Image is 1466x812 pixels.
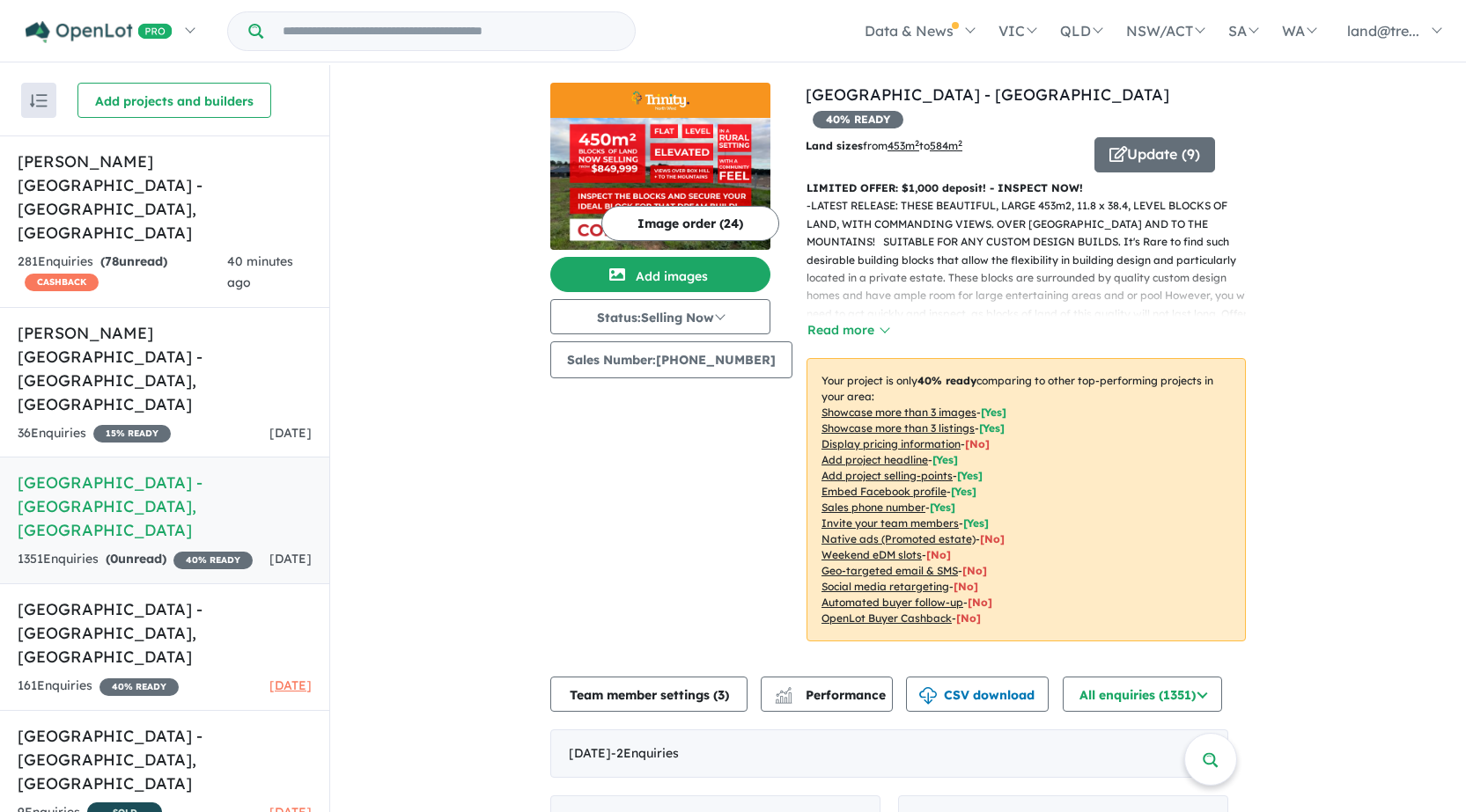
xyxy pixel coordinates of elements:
[776,687,792,697] img: line-chart.svg
[813,111,903,128] span: 40 % READY
[956,611,981,625] span: [No]
[18,321,312,416] h5: [PERSON_NAME] [GEOGRAPHIC_DATA] - [GEOGRAPHIC_DATA] , [GEOGRAPHIC_DATA]
[1094,137,1215,172] button: Update (9)
[807,179,1246,197] p: LIMITED OFFER: $1,000 deposit! - INSPECT NOW!
[965,437,990,450] span: [ No ]
[915,138,919,148] sup: 2
[18,597,312,669] h5: [GEOGRAPHIC_DATA] - [GEOGRAPHIC_DATA] , [GEOGRAPHIC_DATA]
[775,692,792,704] img: bar-chart.svg
[807,358,1246,641] p: Your project is only comparing to other top-performing projects in your area: - - - - - - - - - -...
[957,469,983,482] span: [ Yes ]
[100,253,167,269] strong: ( unread)
[25,274,99,291] span: CASHBACK
[30,94,48,107] img: sort.svg
[227,253,293,290] span: 40 minutes ago
[821,406,976,419] u: Showcase more than 3 images
[550,729,1228,779] div: [DATE]
[906,677,1049,712] button: CSV download
[93,425,171,443] span: 15 % READY
[18,150,312,245] h5: [PERSON_NAME][GEOGRAPHIC_DATA] - [GEOGRAPHIC_DATA] , [GEOGRAPHIC_DATA]
[821,485,947,498] u: Embed Facebook profile
[917,374,976,387] b: 40 % ready
[18,549,253,570] div: 1351 Enquir ies
[806,137,1081,155] p: from
[888,139,919,152] u: 453 m
[963,516,989,530] span: [ Yes ]
[930,501,955,514] span: [ Yes ]
[557,90,763,111] img: Trinity North West - Oakville Logo
[958,138,962,148] sup: 2
[550,341,792,378] button: Sales Number:[PHONE_NUMBER]
[18,252,227,294] div: 281 Enquir ies
[821,532,976,545] u: Native ads (Promoted estate)
[962,564,987,577] span: [No]
[821,611,952,625] u: OpenLot Buyer Cashback
[550,118,770,250] img: Trinity North West - Oakville
[18,423,171,444] div: 36 Enquir ies
[821,516,959,530] u: Invite your team members
[807,197,1260,340] p: - LATEST RELEASE: THESE BEAUTIFUL, LARGE 453m2, 11.8 x 38.4, LEVEL BLOCKS OF LAND, WITH COMMANDIN...
[919,139,962,152] span: to
[981,406,1006,419] span: [ Yes ]
[954,580,978,593] span: [No]
[926,548,951,561] span: [No]
[979,421,1005,435] span: [ Yes ]
[806,84,1169,105] a: [GEOGRAPHIC_DATA] - [GEOGRAPHIC_DATA]
[821,564,958,577] u: Geo-targeted email & SMS
[1063,677,1222,712] button: All enquiries (1351)
[611,745,679,761] span: - 2 Enquir ies
[777,687,886,703] span: Performance
[1347,22,1419,40] span: land@tre...
[269,551,312,567] span: [DATE]
[968,596,992,609] span: [No]
[267,12,631,50] input: Try estate name, suburb, builder or developer
[26,21,173,43] img: Openlot PRO Logo White
[807,320,889,340] button: Read more
[932,453,958,466] span: [ Yes ]
[821,437,961,450] u: Display pricing information
[821,596,963,609] u: Automated buyer follow-up
[18,724,312,795] h5: [GEOGRAPHIC_DATA] - [GEOGRAPHIC_DATA] , [GEOGRAPHIC_DATA]
[99,678,179,696] span: 40 % READY
[105,253,119,269] span: 78
[821,453,928,466] u: Add project headline
[18,471,312,542] h5: [GEOGRAPHIC_DATA] - [GEOGRAPHIC_DATA] , [GEOGRAPHIC_DATA]
[821,469,953,482] u: Add project selling-points
[951,485,976,498] span: [ Yes ]
[980,532,1005,545] span: [No]
[18,676,179,697] div: 161 Enquir ies
[550,83,770,250] a: Trinity North West - Oakville LogoTrinity North West - Oakville
[821,580,949,593] u: Social media retargeting
[718,687,725,703] span: 3
[106,551,166,567] strong: ( unread)
[269,425,312,441] span: [DATE]
[550,257,770,292] button: Add images
[110,551,118,567] span: 0
[550,299,770,334] button: Status:Selling Now
[269,677,312,693] span: [DATE]
[806,139,863,152] b: Land sizes
[173,552,253,569] span: 40 % READY
[77,83,271,118] button: Add projects and builders
[930,139,962,152] u: 584 m
[919,687,937,705] img: download icon
[821,548,922,561] u: Weekend eDM slots
[821,501,925,514] u: Sales phone number
[550,677,748,712] button: Team member settings (3)
[601,206,779,241] button: Image order (24)
[761,677,893,712] button: Performance
[821,421,975,435] u: Showcase more than 3 listings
